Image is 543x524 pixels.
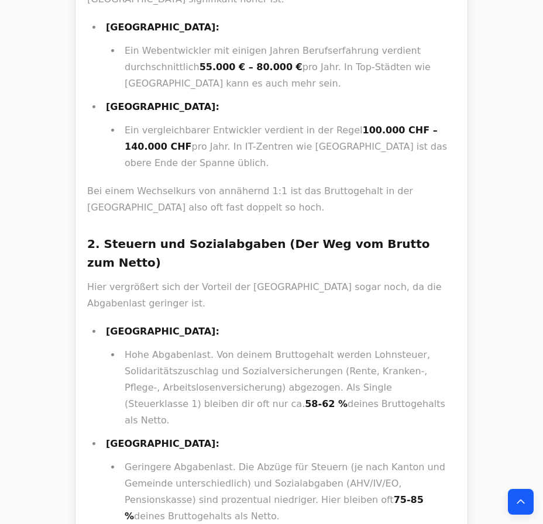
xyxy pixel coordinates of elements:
button: Back to top [508,489,534,515]
h3: 2. Steuern und Sozialabgaben (Der Weg vom Brutto zum Netto) [87,235,456,272]
strong: 58-62 % [305,398,348,409]
p: Hier vergrößert sich der Vorteil der [GEOGRAPHIC_DATA] sogar noch, da die Abgabenlast geringer ist. [87,279,456,312]
li: Ein vergleichbarer Entwickler verdient in der Regel pro Jahr. In IT-Zentren wie [GEOGRAPHIC_DATA]... [121,122,456,171]
li: Hohe Abgabenlast. Von deinem Bruttogehalt werden Lohnsteuer, Solidaritätszuschlag und Sozialversi... [121,347,456,429]
strong: [GEOGRAPHIC_DATA]: [106,326,219,337]
strong: [GEOGRAPHIC_DATA]: [106,438,219,449]
p: Bei einem Wechselkurs von annähernd 1:1 ist das Bruttogehalt in der [GEOGRAPHIC_DATA] also oft fa... [87,183,456,216]
strong: 55.000 € – 80.000 € [200,61,303,73]
strong: [GEOGRAPHIC_DATA]: [106,101,219,112]
strong: [GEOGRAPHIC_DATA]: [106,22,219,33]
li: Ein Webentwickler mit einigen Jahren Berufserfahrung verdient durchschnittlich pro Jahr. In Top-S... [121,43,456,92]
